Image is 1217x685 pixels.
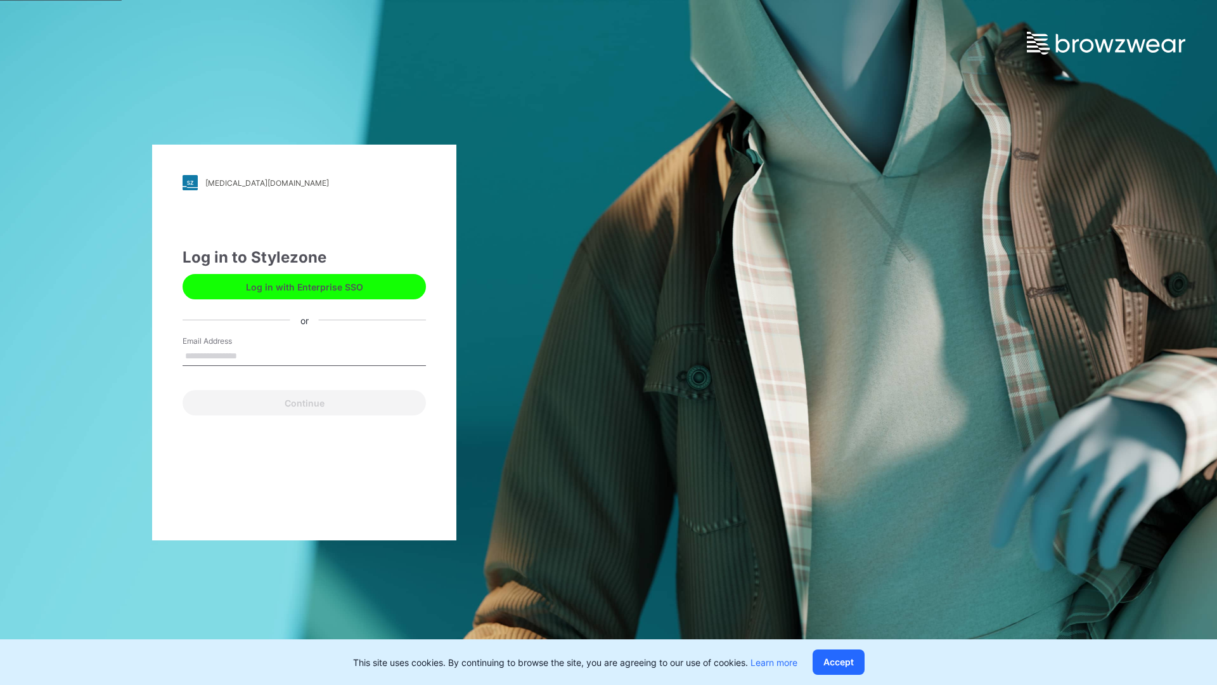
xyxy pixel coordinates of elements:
[183,175,426,190] a: [MEDICAL_DATA][DOMAIN_NAME]
[183,274,426,299] button: Log in with Enterprise SSO
[290,313,319,327] div: or
[183,246,426,269] div: Log in to Stylezone
[353,656,797,669] p: This site uses cookies. By continuing to browse the site, you are agreeing to our use of cookies.
[183,336,271,347] label: Email Address
[205,178,329,188] div: [MEDICAL_DATA][DOMAIN_NAME]
[183,175,198,190] img: stylezone-logo.562084cfcfab977791bfbf7441f1a819.svg
[1027,32,1185,55] img: browzwear-logo.e42bd6dac1945053ebaf764b6aa21510.svg
[750,657,797,668] a: Learn more
[813,649,865,675] button: Accept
